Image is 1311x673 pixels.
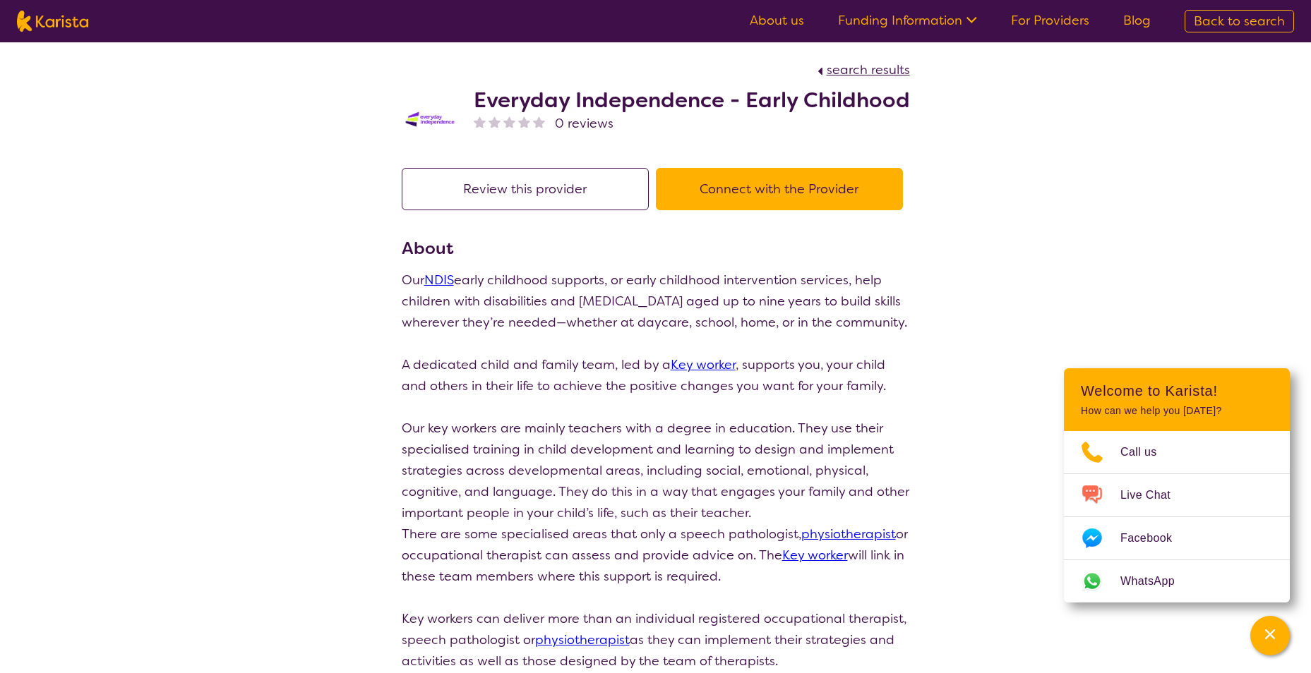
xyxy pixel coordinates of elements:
img: nonereviewstar [518,116,530,128]
span: 0 reviews [555,113,613,134]
img: nonereviewstar [474,116,486,128]
span: Our early childhood supports, or early childhood intervention services, help children with disabi... [402,272,907,331]
a: Blog [1123,12,1151,29]
span: search results [827,61,910,78]
span: Call us [1120,442,1174,463]
a: physiotherapist [535,631,630,648]
a: About us [750,12,804,29]
img: nonereviewstar [489,116,501,128]
img: nonereviewstar [503,116,515,128]
a: physiotherapist [801,526,896,542]
button: Review this provider [402,168,649,210]
a: Back to search [1185,10,1294,32]
h2: Everyday Independence - Early Childhood [474,87,910,113]
span: There are some specialised areas that only a speech pathologist, or occupational therapist can as... [402,526,908,585]
ul: Choose channel [1064,431,1290,602]
a: Funding Information [838,12,977,29]
img: nonereviewstar [533,116,545,128]
a: NDIS [424,272,454,289]
span: A dedicated child and family team, led by a , supports you, your child and others in their life t... [402,356,886,394]
span: Live Chat [1120,485,1187,506]
span: Facebook [1120,528,1189,549]
a: For Providers [1011,12,1089,29]
span: Key workers can deliver more than an individual registered occupational therapist, speech patholo... [402,610,906,669]
span: Back to search [1194,13,1285,30]
a: search results [814,61,910,78]
button: Channel Menu [1250,616,1290,655]
div: Channel Menu [1064,368,1290,602]
button: Connect with the Provider [656,168,903,210]
a: Review this provider [402,181,656,198]
h3: About [402,236,910,261]
p: How can we help you [DATE]? [1081,405,1273,417]
a: Web link opens in a new tab. [1064,560,1290,602]
a: Key worker [671,356,736,373]
a: Connect with the Provider [656,181,910,198]
a: Key worker [782,547,848,564]
img: kdssqoqrr0tfqzmv8ac0.png [402,108,458,131]
img: Karista logo [17,11,88,32]
h2: Welcome to Karista! [1081,382,1273,399]
span: WhatsApp [1120,571,1192,592]
span: Our key workers are mainly teachers with a degree in education. They use their specialised traini... [402,420,909,521]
